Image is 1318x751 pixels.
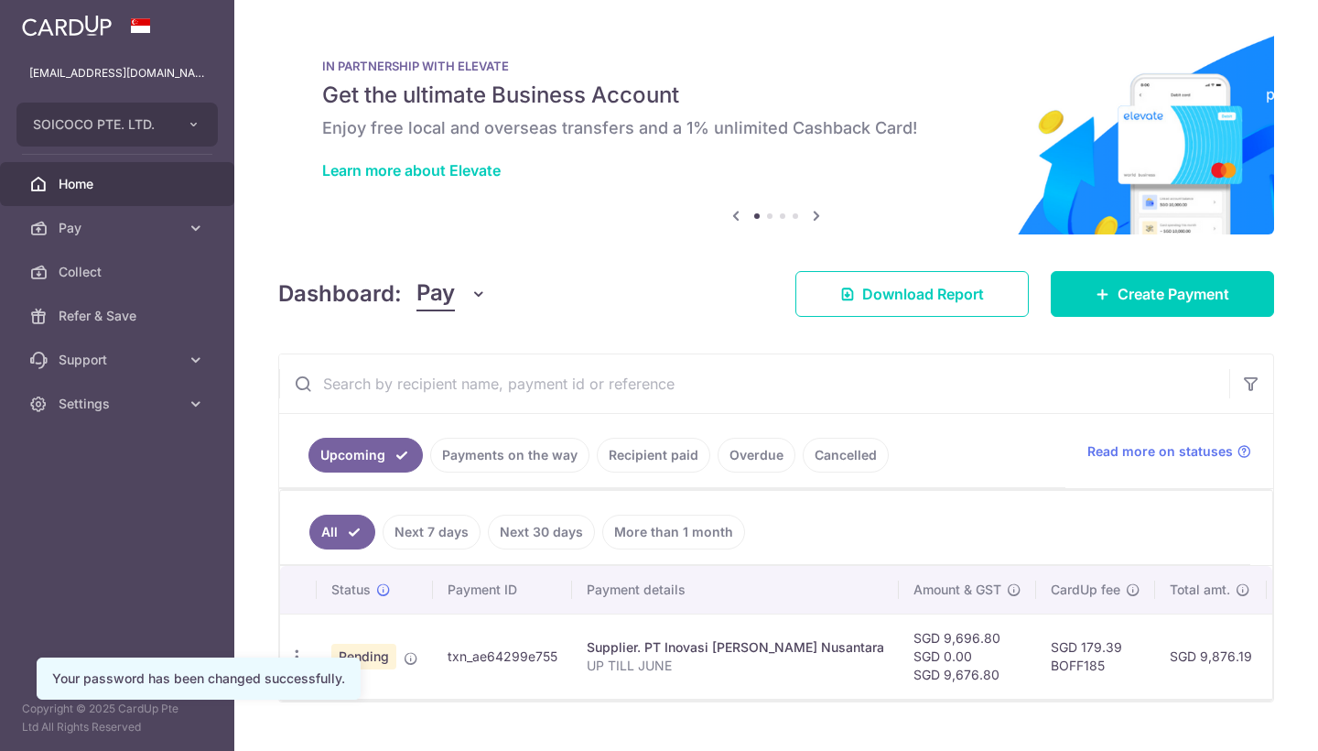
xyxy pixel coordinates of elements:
span: Support [59,351,179,369]
p: [EMAIL_ADDRESS][DOMAIN_NAME] [29,64,205,82]
div: Your password has been changed successfully. [52,669,345,688]
a: Payments on the way [430,438,589,473]
td: SGD 179.39 BOFF185 [1036,614,1155,699]
span: CardUp fee [1051,581,1120,599]
h6: Enjoy free local and overseas transfers and a 1% unlimited Cashback Card! [322,117,1230,139]
img: CardUp [22,15,112,37]
button: SOICOCO PTE. LTD. [16,103,218,147]
a: Create Payment [1051,271,1274,317]
span: Amount & GST [913,581,1001,599]
a: Recipient paid [597,438,710,473]
span: SOICOCO PTE. LTD. [33,115,168,134]
span: Status [331,581,371,599]
span: Pay [416,277,455,311]
span: Home [59,175,179,193]
p: IN PARTNERSHIP WITH ELEVATE [322,59,1230,73]
p: UP TILL JUNE [587,657,884,675]
span: Total amt. [1170,581,1230,599]
td: SGD 9,876.19 [1155,614,1267,699]
a: Upcoming [308,438,423,473]
button: Pay [416,277,487,311]
a: More than 1 month [602,515,745,550]
input: Search by recipient name, payment id or reference [279,354,1229,413]
a: Download Report [795,271,1029,317]
span: Read more on statuses [1087,442,1233,461]
span: Create Payment [1118,283,1229,305]
div: Supplier. PT Inovasi [PERSON_NAME] Nusantara [587,638,884,657]
a: Next 7 days [383,515,481,550]
span: Settings [59,395,179,413]
a: Overdue [718,438,795,473]
a: Next 30 days [488,515,595,550]
th: Payment details [572,566,899,614]
a: All [309,515,375,550]
h5: Get the ultimate Business Account [322,81,1230,110]
td: SGD 9,696.80 SGD 0.00 SGD 9,676.80 [899,614,1036,699]
td: txn_ae64299e755 [433,614,572,699]
span: Refer & Save [59,307,179,325]
span: Pending [331,644,396,669]
h4: Dashboard: [278,278,402,310]
span: Pay [59,219,179,237]
span: Download Report [862,283,984,305]
a: Read more on statuses [1087,442,1251,461]
a: Cancelled [803,438,889,473]
img: Renovation banner [278,29,1274,234]
a: Learn more about Elevate [322,161,501,180]
iframe: Opens a widget where you can find more information [1200,696,1300,742]
span: Collect [59,263,179,281]
th: Payment ID [433,566,572,614]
